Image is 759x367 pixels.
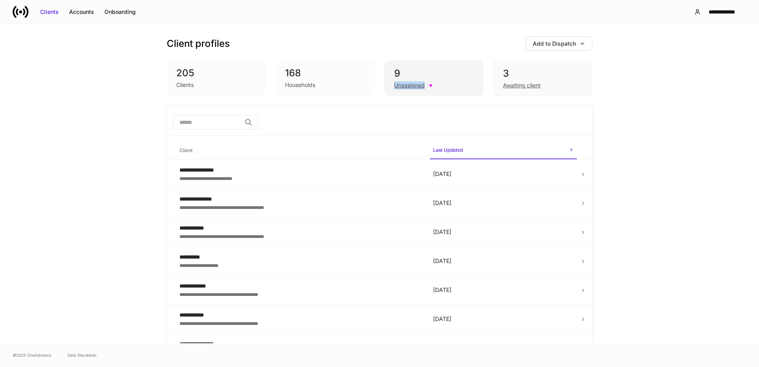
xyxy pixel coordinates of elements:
[64,6,99,18] button: Accounts
[176,143,424,159] span: Client
[384,60,484,96] div: 9Unassigned
[99,6,141,18] button: Onboarding
[526,37,592,51] button: Add to Dispatch
[13,352,52,358] span: © 2025 OneAdvisory
[104,8,136,16] div: Onboarding
[493,60,592,96] div: 3Awaiting client
[394,81,425,89] div: Unassigned
[285,67,365,79] div: 168
[430,142,577,159] span: Last Updated
[285,81,315,89] div: Households
[433,199,574,207] p: [DATE]
[40,8,59,16] div: Clients
[179,147,193,154] h6: Client
[433,257,574,265] p: [DATE]
[67,352,97,358] a: Data Disclaimer
[176,67,256,79] div: 205
[433,146,463,154] h6: Last Updated
[533,40,576,48] div: Add to Dispatch
[503,81,541,89] div: Awaiting client
[503,67,582,80] div: 3
[433,228,574,236] p: [DATE]
[394,67,474,80] div: 9
[433,286,574,294] p: [DATE]
[35,6,64,18] button: Clients
[433,315,574,323] p: [DATE]
[433,170,574,178] p: [DATE]
[176,81,194,89] div: Clients
[69,8,94,16] div: Accounts
[167,37,230,50] h3: Client profiles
